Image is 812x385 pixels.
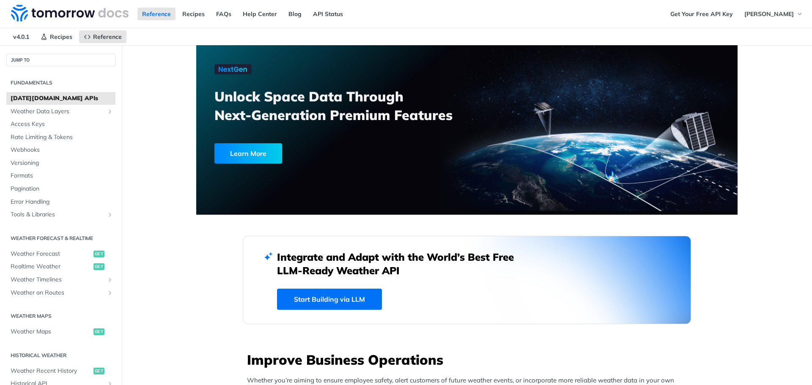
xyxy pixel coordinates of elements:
a: Recipes [36,30,77,43]
a: Blog [284,8,306,20]
div: Learn More [214,143,282,164]
h2: Integrate and Adapt with the World’s Best Free LLM-Ready Weather API [277,250,527,277]
span: Reference [93,33,122,41]
span: Error Handling [11,198,113,206]
h2: Weather Maps [6,312,115,320]
a: Realtime Weatherget [6,260,115,273]
a: Get Your Free API Key [666,8,738,20]
span: Weather Maps [11,328,91,336]
span: Weather Forecast [11,250,91,258]
button: Show subpages for Weather on Routes [107,289,113,296]
button: Show subpages for Weather Timelines [107,276,113,283]
h2: Fundamentals [6,79,115,87]
span: Rate Limiting & Tokens [11,133,113,142]
span: v4.0.1 [8,30,34,43]
span: get [93,251,104,257]
a: Recipes [178,8,209,20]
span: get [93,328,104,335]
img: NextGen [214,64,252,74]
h3: Unlock Space Data Through Next-Generation Premium Features [214,87,476,124]
span: Weather Recent History [11,367,91,375]
span: get [93,263,104,270]
a: [DATE][DOMAIN_NAME] APIs [6,92,115,105]
a: Access Keys [6,118,115,131]
h2: Historical Weather [6,352,115,359]
a: Start Building via LLM [277,289,382,310]
span: Access Keys [11,120,113,128]
span: Formats [11,172,113,180]
h2: Weather Forecast & realtime [6,235,115,242]
span: Weather Data Layers [11,107,104,116]
img: Tomorrow.io Weather API Docs [11,5,129,22]
button: Show subpages for Weather Data Layers [107,108,113,115]
a: Help Center [238,8,282,20]
a: Rate Limiting & Tokens [6,131,115,144]
span: Webhooks [11,146,113,154]
a: Reference [137,8,176,20]
a: Learn More [214,143,424,164]
span: Versioning [11,159,113,167]
a: Versioning [6,157,115,169]
a: Weather Recent Historyget [6,365,115,377]
span: get [93,368,104,374]
span: Realtime Weather [11,262,91,271]
a: Error Handling [6,196,115,208]
a: Webhooks [6,144,115,156]
a: API Status [308,8,348,20]
a: Weather TimelinesShow subpages for Weather Timelines [6,273,115,286]
a: Tools & LibrariesShow subpages for Tools & Libraries [6,208,115,221]
span: [PERSON_NAME] [744,10,794,18]
span: Tools & Libraries [11,210,104,219]
button: JUMP TO [6,54,115,66]
span: Weather Timelines [11,276,104,284]
a: Weather Forecastget [6,248,115,260]
a: Reference [79,30,126,43]
a: Weather on RoutesShow subpages for Weather on Routes [6,287,115,299]
a: FAQs [211,8,236,20]
span: Pagination [11,185,113,193]
button: [PERSON_NAME] [740,8,808,20]
h3: Improve Business Operations [247,350,691,369]
a: Weather Data LayersShow subpages for Weather Data Layers [6,105,115,118]
a: Pagination [6,183,115,195]
span: Recipes [50,33,72,41]
span: [DATE][DOMAIN_NAME] APIs [11,94,113,103]
button: Show subpages for Tools & Libraries [107,211,113,218]
a: Formats [6,169,115,182]
a: Weather Mapsget [6,325,115,338]
span: Weather on Routes [11,289,104,297]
